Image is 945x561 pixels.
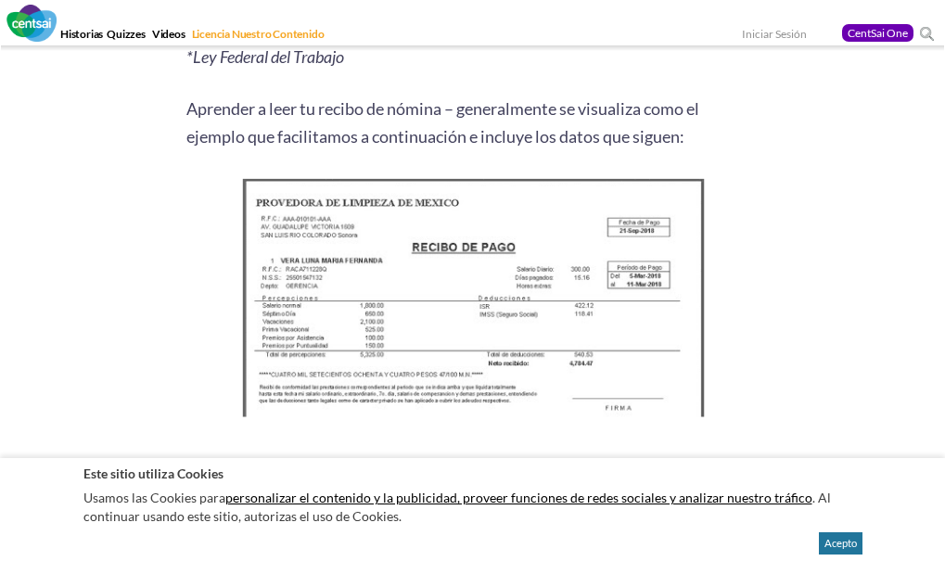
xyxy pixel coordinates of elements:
a: CentSai One [842,24,913,42]
a: Quizzes [105,27,147,46]
i: *Ley Federal del Trabajo [186,47,344,68]
p: Aprender a leer tu recibo de nómina – generalmente se visualiza como el ejemplo que facilitamos a... [186,95,759,150]
p: Usamos las Cookies para . Al continuar usando este sitio, autorizas el uso de Cookies. [83,484,862,529]
h2: Este sitio utiliza Cookies [83,465,862,482]
button: Acepto [819,532,862,555]
a: Videos [150,27,187,46]
a: Iniciar Sesión [742,27,807,45]
img: CentSai [6,5,57,42]
a: Historias [58,27,105,46]
a: Licencia Nuestro Contenido [190,27,326,46]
